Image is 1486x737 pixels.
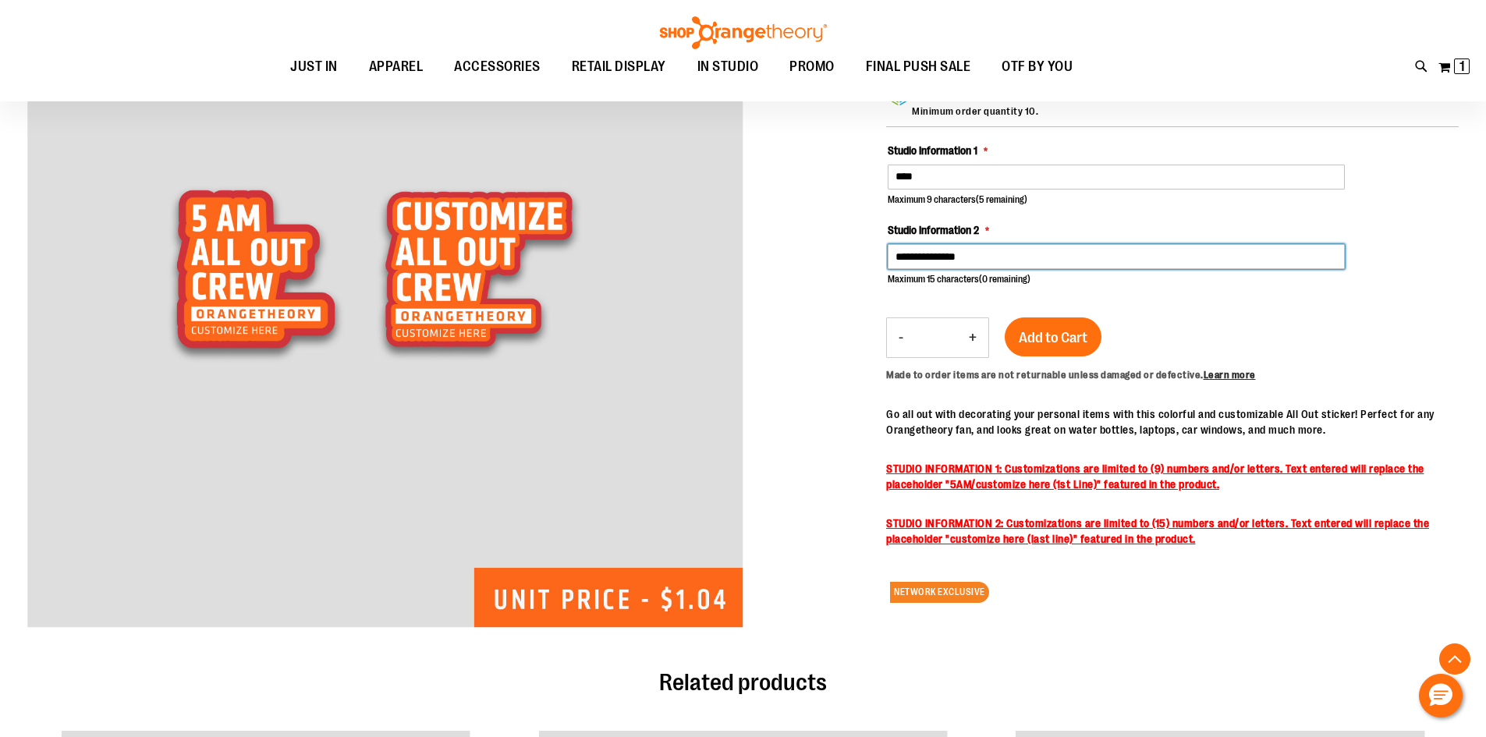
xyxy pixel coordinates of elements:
input: Product quantity [915,319,957,356]
button: Back To Top [1439,643,1470,675]
a: APPAREL [353,49,439,85]
p: Go all out with decorating your personal items with this colorful and customizable All Out sticke... [886,406,1459,438]
span: IN STUDIO [697,49,759,84]
span: PROMO [789,49,835,84]
div: Made to order! Estimated to ship by if you order [DATE]. [912,89,1190,126]
p: Minimum order quantity 10. [912,104,1190,119]
span: JUST IN [290,49,338,84]
span: (0 remaining) [979,274,1030,285]
button: Add to Cart [1005,317,1101,356]
span: ACCESSORIES [454,49,541,84]
span: APPAREL [369,49,424,84]
img: Shop Orangetheory [658,16,829,49]
span: (5 remaining) [976,194,1027,205]
a: PROMO [774,49,850,85]
span: FINAL PUSH SALE [866,49,971,84]
span: STUDIO INFORMATION 1: Customizations are limited to (9) numbers and/or letters. Text entered will... [886,462,1424,491]
span: Studio Information 1 [888,144,977,157]
a: Learn more [1204,369,1256,381]
span: RETAIL DISPLAY [572,49,666,84]
span: STUDIO INFORMATION 2: Customizations are limited to (15) numbers and/or letters. Text entered wil... [886,517,1429,545]
a: FINAL PUSH SALE [850,49,987,85]
button: Decrease product quantity [887,318,915,357]
span: NETWORK EXCLUSIVE [890,582,989,603]
p: Maximum 9 characters [888,193,1345,207]
a: RETAIL DISPLAY [556,49,682,85]
span: OTF BY YOU [1002,49,1073,84]
button: Increase product quantity [957,318,988,357]
p: Maximum 15 characters [888,273,1345,286]
span: Related products [659,669,827,696]
a: JUST IN [275,49,353,85]
button: Hello, have a question? Let’s chat. [1419,674,1463,718]
div: Made to order items are not returnable unless damaged or defective. [886,368,1459,383]
a: OTF BY YOU [986,49,1088,85]
a: IN STUDIO [682,49,775,85]
a: ACCESSORIES [438,49,556,84]
span: Studio Information 2 [888,224,979,236]
span: Add to Cart [1019,329,1087,346]
span: 1 [1459,58,1465,74]
span: [DATE] [1075,90,1104,102]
